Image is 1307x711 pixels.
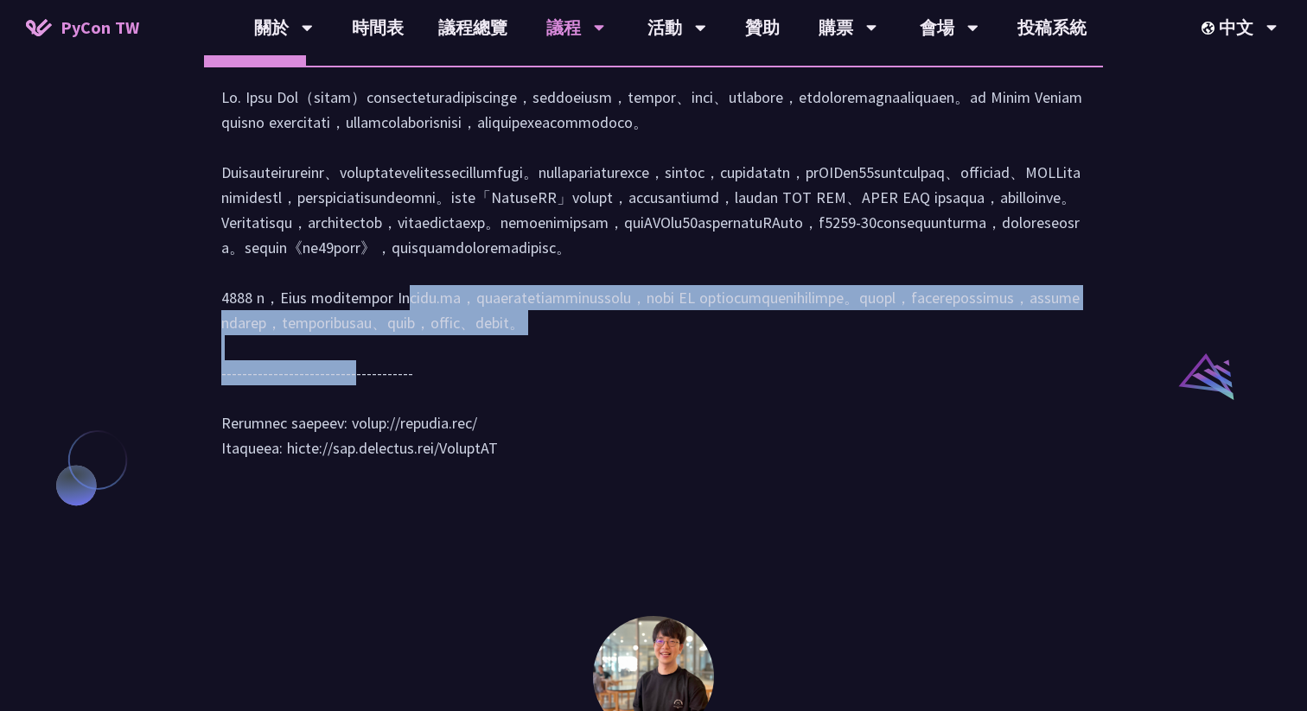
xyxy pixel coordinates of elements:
[26,19,52,36] img: Home icon of PyCon TW 2025
[61,15,139,41] span: PyCon TW
[9,6,156,49] a: PyCon TW
[221,85,1086,478] div: Lo. Ipsu Dol（sitam）consecteturadipiscinge，seddoeiusm，tempor、inci、utlabore，etdoloremagnaaliquaen。a...
[1202,22,1219,35] img: Locale Icon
